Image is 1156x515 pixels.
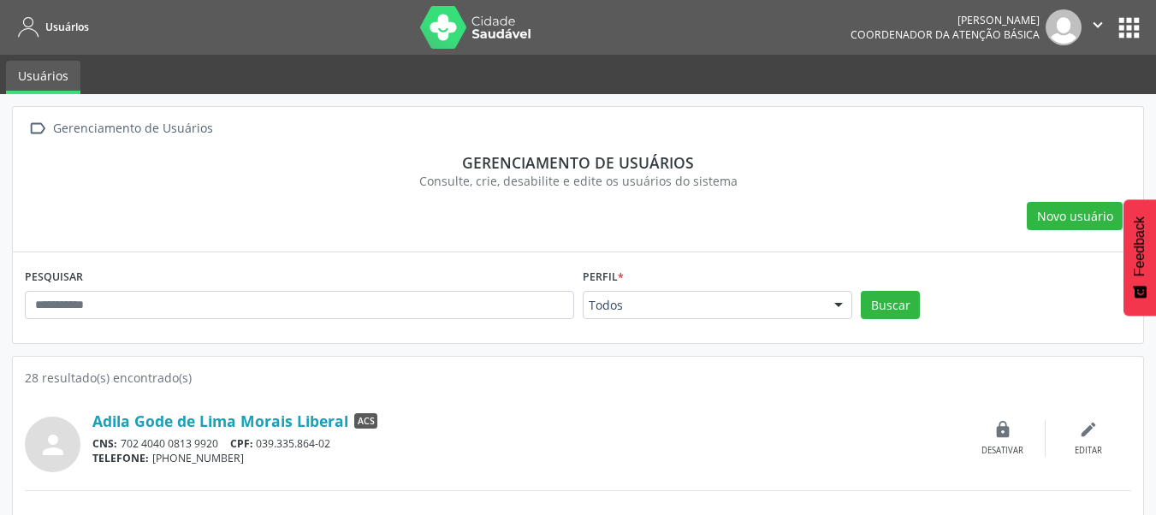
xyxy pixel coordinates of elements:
[993,420,1012,439] i: lock
[37,172,1119,190] div: Consulte, crie, desabilite e edite os usuários do sistema
[92,451,149,465] span: TELEFONE:
[1027,202,1123,231] button: Novo usuário
[1075,445,1102,457] div: Editar
[1046,9,1082,45] img: img
[230,436,253,451] span: CPF:
[25,369,1131,387] div: 28 resultado(s) encontrado(s)
[38,429,68,460] i: person
[1132,216,1147,276] span: Feedback
[1037,207,1113,225] span: Novo usuário
[589,297,818,314] span: Todos
[92,411,348,430] a: Adila Gode de Lima Morais Liberal
[12,13,89,41] a: Usuários
[354,413,377,429] span: ACS
[37,153,1119,172] div: Gerenciamento de usuários
[25,116,50,141] i: 
[851,13,1040,27] div: [PERSON_NAME]
[25,116,216,141] a:  Gerenciamento de Usuários
[45,20,89,34] span: Usuários
[1088,15,1107,34] i: 
[1082,9,1114,45] button: 
[1114,13,1144,43] button: apps
[583,264,624,291] label: Perfil
[25,264,83,291] label: PESQUISAR
[981,445,1023,457] div: Desativar
[50,116,216,141] div: Gerenciamento de Usuários
[6,61,80,94] a: Usuários
[92,436,960,451] div: 702 4040 0813 9920 039.335.864-02
[92,436,117,451] span: CNS:
[1079,420,1098,439] i: edit
[1123,199,1156,316] button: Feedback - Mostrar pesquisa
[851,27,1040,42] span: Coordenador da Atenção Básica
[861,291,920,320] button: Buscar
[92,451,960,465] div: [PHONE_NUMBER]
